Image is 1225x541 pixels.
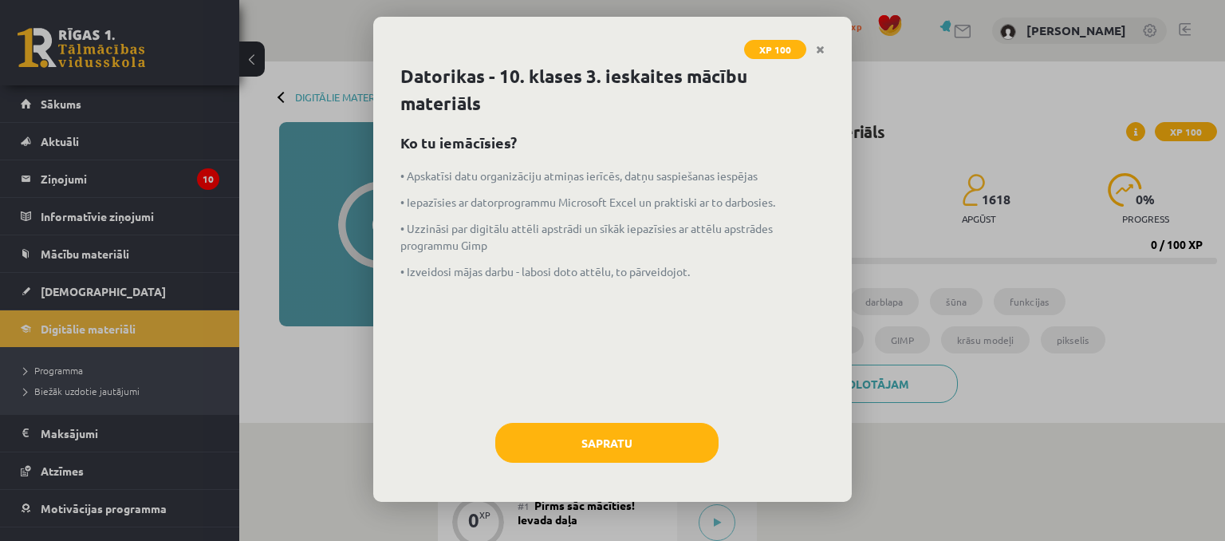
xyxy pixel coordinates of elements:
[400,63,825,117] h1: Datorikas - 10. klases 3. ieskaites mācību materiāls
[400,132,825,153] h2: Ko tu iemācīsies?
[400,263,825,280] p: • Izveidosi mājas darbu - labosi doto attēlu, to pārveidojot.
[400,220,825,254] p: • Uzzināsi par digitālu attēli apstrādi un sīkāk iepazīsies ar attēlu apstrādes programmu Gimp
[400,194,825,211] p: • Iepazīsies ar datorprogrammu Microsoft Excel un praktiski ar to darbosies.
[744,40,806,59] span: XP 100
[806,34,834,65] a: Close
[495,423,719,463] button: Sapratu
[400,168,825,184] p: • Apskatīsi datu organizāciju atmiņas ierīcēs, datņu saspiešanas iespējas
